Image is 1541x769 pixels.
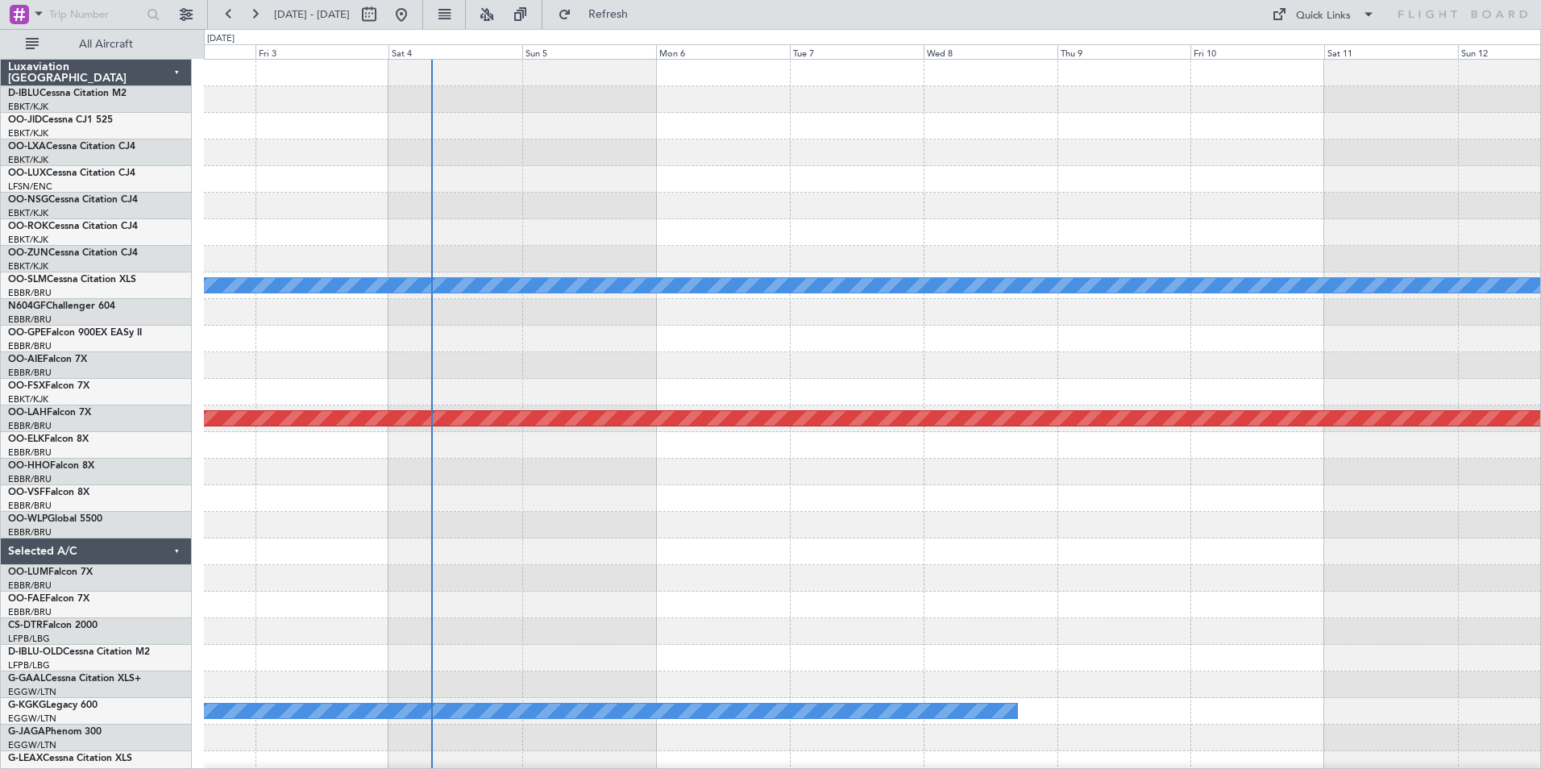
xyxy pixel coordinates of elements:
[8,328,142,338] a: OO-GPEFalcon 900EX EASy II
[8,473,52,485] a: EBBR/BRU
[8,207,48,219] a: EBKT/KJK
[8,700,98,710] a: G-KGKGLegacy 600
[8,275,47,285] span: OO-SLM
[207,32,235,46] div: [DATE]
[8,621,98,630] a: CS-DTRFalcon 2000
[8,567,93,577] a: OO-LUMFalcon 7X
[8,727,102,737] a: G-JAGAPhenom 300
[8,606,52,618] a: EBBR/BRU
[8,381,89,391] a: OO-FSXFalcon 7X
[550,2,647,27] button: Refresh
[924,44,1057,59] div: Wed 8
[8,381,45,391] span: OO-FSX
[8,633,50,645] a: LFPB/LBG
[8,393,48,405] a: EBKT/KJK
[1296,8,1351,24] div: Quick Links
[8,142,46,152] span: OO-LXA
[8,248,48,258] span: OO-ZUN
[8,408,47,418] span: OO-LAH
[8,674,141,684] a: G-GAALCessna Citation XLS+
[8,754,132,763] a: G-LEAXCessna Citation XLS
[8,301,46,311] span: N604GF
[18,31,175,57] button: All Aircraft
[8,754,43,763] span: G-LEAX
[255,44,389,59] div: Fri 3
[8,154,48,166] a: EBKT/KJK
[8,659,50,671] a: LFPB/LBG
[8,142,135,152] a: OO-LXACessna Citation CJ4
[8,89,39,98] span: D-IBLU
[8,222,48,231] span: OO-ROK
[8,647,63,657] span: D-IBLU-OLD
[8,713,56,725] a: EGGW/LTN
[8,340,52,352] a: EBBR/BRU
[274,7,350,22] span: [DATE] - [DATE]
[8,461,94,471] a: OO-HHOFalcon 8X
[8,301,115,311] a: N604GFChallenger 604
[8,234,48,246] a: EBKT/KJK
[790,44,924,59] div: Tue 7
[8,621,43,630] span: CS-DTR
[8,647,150,657] a: D-IBLU-OLDCessna Citation M2
[1057,44,1191,59] div: Thu 9
[8,434,44,444] span: OO-ELK
[8,355,87,364] a: OO-AIEFalcon 7X
[8,580,52,592] a: EBBR/BRU
[8,461,50,471] span: OO-HHO
[8,314,52,326] a: EBBR/BRU
[8,328,46,338] span: OO-GPE
[8,181,52,193] a: LFSN/ENC
[8,275,136,285] a: OO-SLMCessna Citation XLS
[8,594,89,604] a: OO-FAEFalcon 7X
[8,127,48,139] a: EBKT/KJK
[522,44,656,59] div: Sun 5
[8,594,45,604] span: OO-FAE
[1324,44,1458,59] div: Sat 11
[8,115,42,125] span: OO-JID
[1190,44,1324,59] div: Fri 10
[8,195,138,205] a: OO-NSGCessna Citation CJ4
[8,447,52,459] a: EBBR/BRU
[8,222,138,231] a: OO-ROKCessna Citation CJ4
[656,44,790,59] div: Mon 6
[8,488,89,497] a: OO-VSFFalcon 8X
[8,355,43,364] span: OO-AIE
[8,89,127,98] a: D-IBLUCessna Citation M2
[8,700,46,710] span: G-KGKG
[42,39,170,50] span: All Aircraft
[8,674,45,684] span: G-GAAL
[8,526,52,538] a: EBBR/BRU
[8,248,138,258] a: OO-ZUNCessna Citation CJ4
[8,686,56,698] a: EGGW/LTN
[8,408,91,418] a: OO-LAHFalcon 7X
[388,44,522,59] div: Sat 4
[8,500,52,512] a: EBBR/BRU
[8,420,52,432] a: EBBR/BRU
[8,195,48,205] span: OO-NSG
[8,488,45,497] span: OO-VSF
[575,9,642,20] span: Refresh
[8,739,56,751] a: EGGW/LTN
[8,101,48,113] a: EBKT/KJK
[8,115,113,125] a: OO-JIDCessna CJ1 525
[1264,2,1383,27] button: Quick Links
[8,287,52,299] a: EBBR/BRU
[8,514,48,524] span: OO-WLP
[8,168,46,178] span: OO-LUX
[8,727,45,737] span: G-JAGA
[8,567,48,577] span: OO-LUM
[8,168,135,178] a: OO-LUXCessna Citation CJ4
[8,260,48,272] a: EBKT/KJK
[8,434,89,444] a: OO-ELKFalcon 8X
[8,514,102,524] a: OO-WLPGlobal 5500
[8,367,52,379] a: EBBR/BRU
[49,2,142,27] input: Trip Number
